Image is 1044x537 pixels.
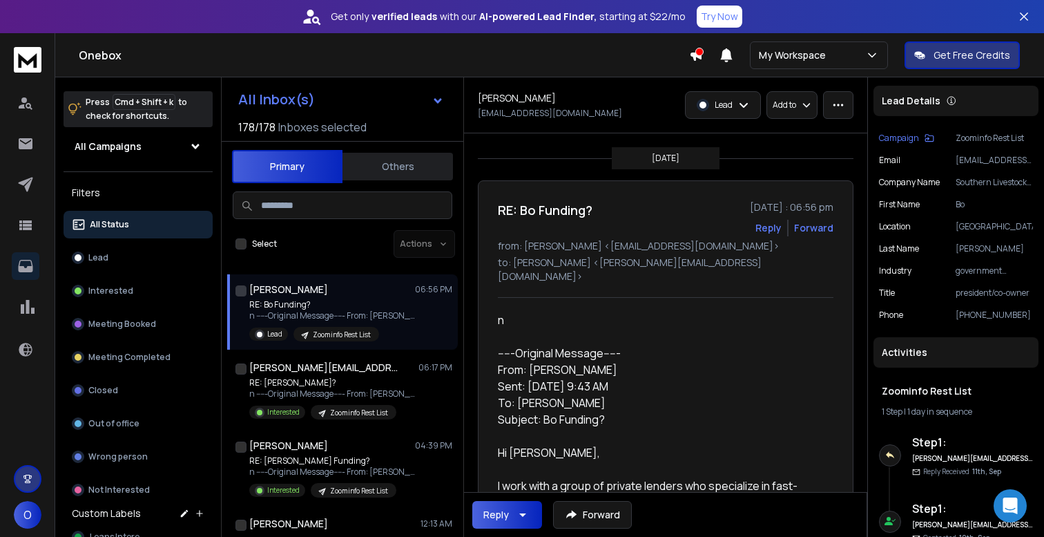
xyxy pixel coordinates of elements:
[879,221,911,232] p: location
[956,221,1033,232] p: [GEOGRAPHIC_DATA]
[342,151,453,182] button: Others
[882,94,940,108] p: Lead Details
[415,284,452,295] p: 06:56 PM
[879,155,900,166] p: Email
[249,517,328,531] h1: [PERSON_NAME]
[553,501,632,529] button: Forward
[267,485,300,496] p: Interested
[88,285,133,296] p: Interested
[956,265,1033,276] p: government administration
[478,108,622,119] p: [EMAIL_ADDRESS][DOMAIN_NAME]
[64,443,213,471] button: Wrong person
[88,352,171,363] p: Meeting Completed
[879,243,919,254] p: Last Name
[88,451,148,462] p: Wrong person
[479,10,597,23] strong: AI-powered Lead Finder,
[652,153,679,164] p: [DATE]
[88,385,118,396] p: Closed
[956,199,1033,210] p: Bo
[934,48,1010,62] p: Get Free Credits
[232,150,342,183] button: Primary
[64,211,213,238] button: All Status
[478,91,556,105] h1: [PERSON_NAME]
[267,407,300,417] p: Interested
[88,252,108,263] p: Lead
[415,440,452,451] p: 04:39 PM
[330,408,388,418] p: Zoominfo Rest List
[956,133,1033,144] p: Zoominfo Rest List
[956,288,1033,299] p: president/co-owner
[313,330,371,340] p: Zoominfo Rest List
[249,455,415,467] p: RE: [PERSON_NAME] Funding?
[882,406,1030,417] div: |
[371,10,437,23] strong: verified leads
[879,133,919,144] p: Campaign
[113,94,175,110] span: Cmd + Shift + k
[88,484,150,496] p: Not Interested
[249,467,415,478] p: n -----Original Message----- From: [PERSON_NAME]
[267,329,282,339] p: Lead
[912,453,1033,464] h6: [PERSON_NAME][EMAIL_ADDRESS][DOMAIN_NAME]
[227,86,455,113] button: All Inbox(s)
[956,310,1033,321] p: [PHONE_NUMBER]
[882,384,1030,398] h1: Zoominfo Rest List
[750,200,833,214] p: [DATE] : 06:56 pm
[873,337,1038,368] div: Activities
[498,200,592,220] h1: RE: Bo Funding?
[701,10,738,23] p: Try Now
[249,439,328,453] h1: [PERSON_NAME]
[331,10,686,23] p: Get only with our starting at $22/mo
[249,377,415,388] p: RE: [PERSON_NAME]?
[330,486,388,496] p: Zoominfo Rest List
[956,155,1033,166] p: [EMAIL_ADDRESS][DOMAIN_NAME]
[249,388,415,399] p: n -----Original Message----- From: [PERSON_NAME]
[879,265,911,276] p: industry
[14,47,41,73] img: logo
[64,244,213,272] button: Lead
[956,243,1033,254] p: [PERSON_NAME]
[238,93,315,106] h1: All Inbox(s)
[72,507,141,520] h3: Custom Labels
[64,133,213,160] button: All Campaigns
[88,319,156,330] p: Meeting Booked
[64,310,213,338] button: Meeting Booked
[759,48,831,62] p: My Workspace
[249,310,415,321] p: n -----Original Message----- From: [PERSON_NAME]
[956,177,1033,188] p: Southern Livestock Supply Co
[64,343,213,371] button: Meeting Completed
[249,361,401,375] h1: [PERSON_NAME][EMAIL_ADDRESS][DOMAIN_NAME]
[252,238,277,249] label: Select
[64,377,213,404] button: Closed
[912,500,1033,517] h6: Step 1 :
[498,239,833,253] p: from: [PERSON_NAME] <[EMAIL_ADDRESS][DOMAIN_NAME]>
[249,283,328,296] h1: [PERSON_NAME]
[498,256,833,283] p: to: [PERSON_NAME] <[PERSON_NAME][EMAIL_ADDRESS][DOMAIN_NAME]>
[14,501,41,529] button: O
[972,467,1001,476] span: 11th, Sep
[90,219,129,230] p: All Status
[923,467,1001,477] p: Reply Received
[86,95,187,123] p: Press to check for shortcuts.
[697,6,742,28] button: Try Now
[882,406,902,417] span: 1 Step
[483,508,509,522] div: Reply
[64,476,213,504] button: Not Interested
[79,47,689,64] h1: Onebox
[912,520,1033,530] h6: [PERSON_NAME][EMAIL_ADDRESS][DOMAIN_NAME]
[418,362,452,373] p: 06:17 PM
[420,518,452,529] p: 12:13 AM
[794,221,833,235] div: Forward
[879,199,920,210] p: First Name
[75,140,142,153] h1: All Campaigns
[472,501,542,529] button: Reply
[249,299,415,310] p: RE: Bo Funding?
[64,183,213,202] h3: Filters
[88,418,139,429] p: Out of office
[879,177,940,188] p: Company Name
[64,277,213,305] button: Interested
[755,221,782,235] button: Reply
[879,133,934,144] button: Campaign
[994,489,1027,522] div: Open Intercom Messenger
